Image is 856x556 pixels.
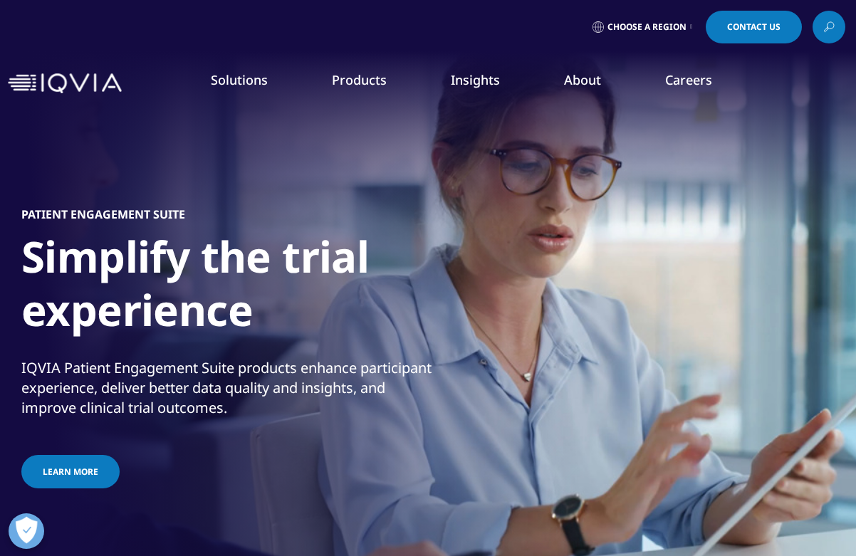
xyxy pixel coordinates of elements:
[211,71,268,88] a: Solutions
[127,50,848,117] nav: Primary
[451,71,500,88] a: Insights
[21,230,555,345] h1: Simplify the trial experience
[9,513,44,549] button: Open Preferences
[564,71,601,88] a: About
[665,71,712,88] a: Careers
[8,73,122,94] img: IQVIA Healthcare Information Technology and Pharma Clinical Research Company
[607,21,687,33] span: Choose a Region
[332,71,387,88] a: Products
[21,455,120,488] a: Learn more
[706,11,802,43] a: Contact Us
[43,466,98,478] span: Learn more
[21,207,185,221] h5: PATIENT ENGAGEMENT SUITE
[21,358,438,426] p: IQVIA Patient Engagement Suite products enhance participant experience, deliver better data quali...
[727,23,781,31] span: Contact Us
